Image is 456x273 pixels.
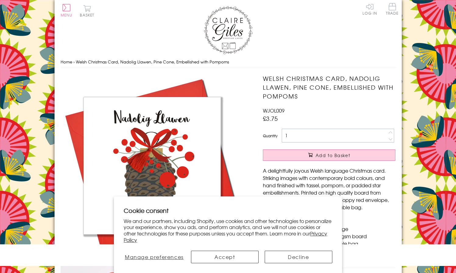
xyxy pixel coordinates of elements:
span: Trade [386,3,399,15]
label: Quantity [263,133,277,138]
h2: Cookie consent [124,206,332,215]
button: Menu [61,4,72,17]
span: Welsh Christmas Card, Nadolig Llawen, Pine Cone, Embellished with Pompoms [76,59,229,65]
button: Manage preferences [124,251,185,263]
button: Accept [191,251,259,263]
span: Add to Basket [316,152,350,158]
nav: breadcrumbs [61,56,396,68]
button: Decline [265,251,332,263]
p: A delightfully joyous Welsh language Christmas card. Striking images with contemporary bold colou... [263,167,395,211]
a: Trade [386,3,399,16]
span: Menu [61,12,72,18]
span: › [73,59,75,65]
span: WJOL009 [263,107,285,114]
img: Welsh Christmas Card, Nadolig Llawen, Pine Cone, Embellished with Pompoms [61,74,243,257]
span: £3.75 [263,114,278,123]
a: Privacy Policy [124,230,327,243]
a: Log In [362,3,377,15]
button: Basket [79,5,96,17]
button: Add to Basket [263,149,395,161]
img: Claire Giles Greetings Cards [204,6,253,54]
span: Manage preferences [125,253,184,260]
p: We and our partners, including Shopify, use cookies and other technologies to personalize your ex... [124,218,332,243]
h1: Welsh Christmas Card, Nadolig Llawen, Pine Cone, Embellished with Pompoms [263,74,395,100]
a: Home [61,59,72,65]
